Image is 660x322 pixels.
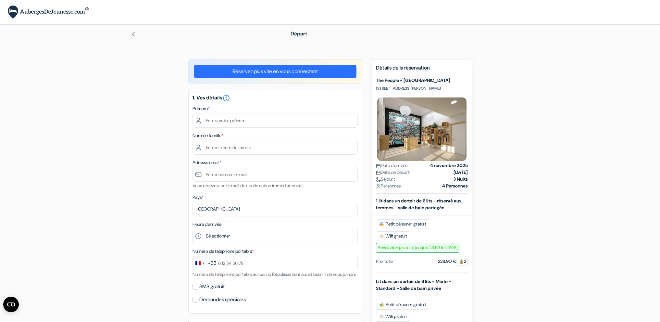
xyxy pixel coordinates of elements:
[459,259,464,264] img: guest.svg
[379,234,384,239] img: free_wifi.svg
[376,198,462,211] b: 1 lit dans un dortoir de 6 lits - réservé aux femmes - salle de bain partagée
[193,248,254,255] label: Numéro de telephone portable
[193,167,358,182] input: Entrer adresse e-mail
[438,258,468,265] div: 228,90 €
[199,282,225,291] label: SMS gratuit
[8,6,89,19] img: AubergesDeJeunesse.com
[376,278,451,291] b: Lit dans un dortoir de 8 lits - Mixte - Standard - Salle de bain privée
[193,256,217,270] button: Change country, selected France (+33)
[430,162,468,169] strong: 4 novembre 2025
[208,259,217,267] div: +33
[376,169,412,176] span: Date de départ :
[456,257,468,266] span: 2
[193,183,303,188] small: Vous recevrez un e-mail de confirmation immédiatement
[194,65,356,78] a: Réservez plus vite en vous connectant
[376,258,395,265] div: Prix total :
[376,163,381,168] img: calendar.svg
[193,256,358,270] input: 6 12 34 56 78
[376,176,395,183] span: Séjour :
[193,194,203,201] label: Pays
[453,176,468,183] strong: 3 Nuits
[199,295,246,304] label: Demandes spéciales
[376,65,468,75] h5: Détails de la réservation
[193,271,356,277] small: Numéro de téléphone portable au cas où l'établissement aurait besoin de vous joindre
[376,177,381,182] img: moon.svg
[376,183,403,189] span: Personnes :
[193,140,358,155] input: Entrer le nom de famille
[376,219,429,229] span: Petit déjeuner gratuit
[3,297,19,312] button: Ouvrir le widget CMP
[376,312,410,322] span: Wifi gratuit
[376,170,381,175] img: calendar.svg
[193,132,223,139] label: Nom de famille
[193,94,358,102] h5: 1. Vos détails
[376,300,429,310] span: Petit déjeuner gratuit
[193,105,210,112] label: Prénom
[376,243,459,253] span: Annulation gratuite jusqu'a 23:59 le [DATE]
[442,183,468,189] strong: 4 Personnes
[379,314,384,319] img: free_wifi.svg
[193,113,358,128] input: Entrez votre prénom
[376,86,468,91] p: [STREET_ADDRESS][PERSON_NAME]
[379,222,384,227] img: free_breakfast.svg
[376,162,409,169] span: Date d'arrivée :
[376,184,381,189] img: user_icon.svg
[291,30,307,37] span: Départ
[222,94,230,102] i: error_outline
[454,169,468,176] strong: [DATE]
[193,159,221,166] label: Adresse email
[379,302,384,307] img: free_breakfast.svg
[131,32,136,37] img: left_arrow.svg
[376,78,468,83] h5: The People - [GEOGRAPHIC_DATA]
[193,221,221,228] label: Heure d'arrivée
[376,231,410,241] span: Wifi gratuit
[222,94,230,101] a: error_outline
